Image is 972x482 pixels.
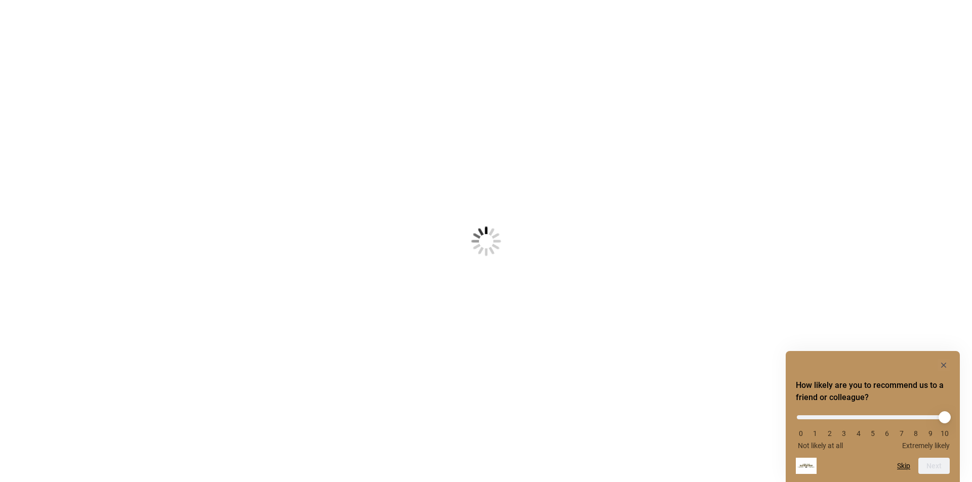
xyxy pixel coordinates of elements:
h2: How likely are you to recommend us to a friend or colleague? Select an option from 0 to 10, with ... [796,379,950,404]
img: Loading [421,177,551,306]
li: 2 [825,429,835,437]
li: 6 [882,429,892,437]
li: 0 [796,429,806,437]
li: 5 [868,429,878,437]
li: 9 [925,429,936,437]
button: Hide survey [938,359,950,371]
li: 8 [911,429,921,437]
div: How likely are you to recommend us to a friend or colleague? Select an option from 0 to 10, with ... [796,408,950,450]
li: 10 [940,429,950,437]
span: Not likely at all [798,442,843,450]
span: Extremely likely [902,442,950,450]
li: 3 [839,429,849,437]
li: 4 [854,429,864,437]
li: 7 [897,429,907,437]
button: Skip [897,462,910,470]
li: 1 [810,429,820,437]
button: Next question [918,458,950,474]
div: How likely are you to recommend us to a friend or colleague? Select an option from 0 to 10, with ... [796,359,950,474]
